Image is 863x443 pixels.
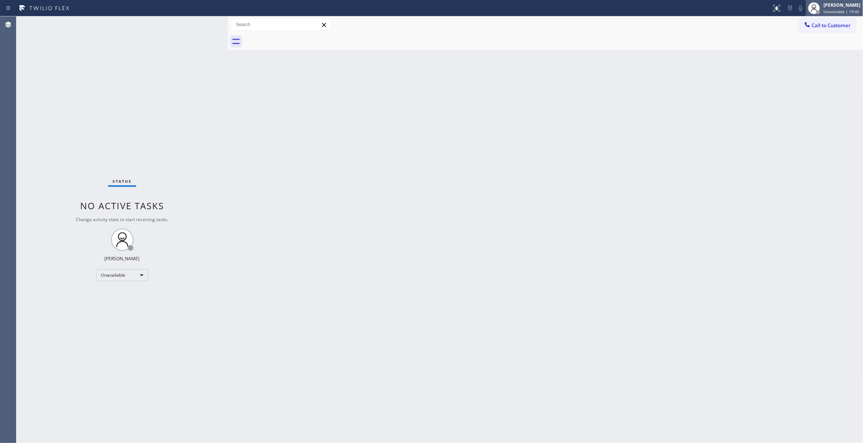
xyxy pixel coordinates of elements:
[80,199,164,212] span: No active tasks
[76,216,169,223] span: Change activity state to start receiving tasks.
[795,3,806,13] button: Mute
[812,22,851,29] span: Call to Customer
[824,2,861,8] div: [PERSON_NAME]
[230,19,330,31] input: Search
[105,255,140,262] div: [PERSON_NAME]
[113,179,132,184] span: Status
[799,18,856,32] button: Call to Customer
[96,269,148,281] div: Unavailable
[824,9,860,14] span: Unavailable | 19:42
